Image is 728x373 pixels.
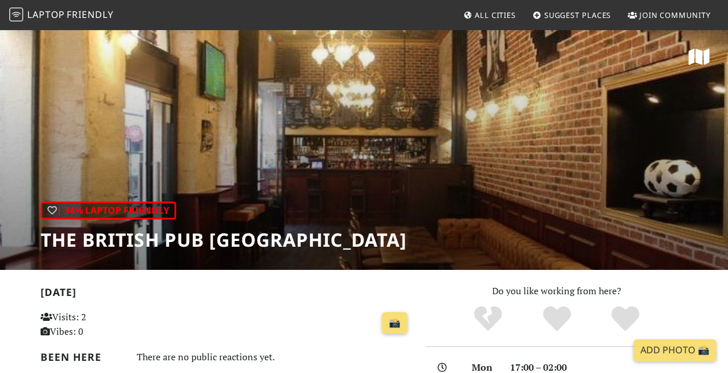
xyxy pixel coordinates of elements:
span: Friendly [67,8,113,21]
div: No [453,305,522,334]
a: Join Community [623,5,715,25]
span: Laptop [27,8,65,21]
p: Visits: 2 Vibes: 0 [41,310,155,339]
div: | 34% Laptop Friendly [41,202,176,220]
img: LaptopFriendly [9,8,23,21]
h2: [DATE] [41,286,412,303]
span: All Cities [475,10,516,20]
a: 📸 [382,312,407,334]
h2: Been here [41,351,123,363]
a: Add Photo 📸 [634,339,716,361]
div: Yes [522,305,591,334]
h1: The British Pub [GEOGRAPHIC_DATA] [41,229,407,251]
div: There are no public reactions yet. [137,349,412,365]
a: All Cities [458,5,520,25]
a: Suggest Places [528,5,616,25]
span: Suggest Places [544,10,611,20]
span: Join Community [639,10,711,20]
div: Definitely! [591,305,660,334]
p: Do you like working from here? [426,284,687,299]
a: LaptopFriendly LaptopFriendly [9,5,114,25]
